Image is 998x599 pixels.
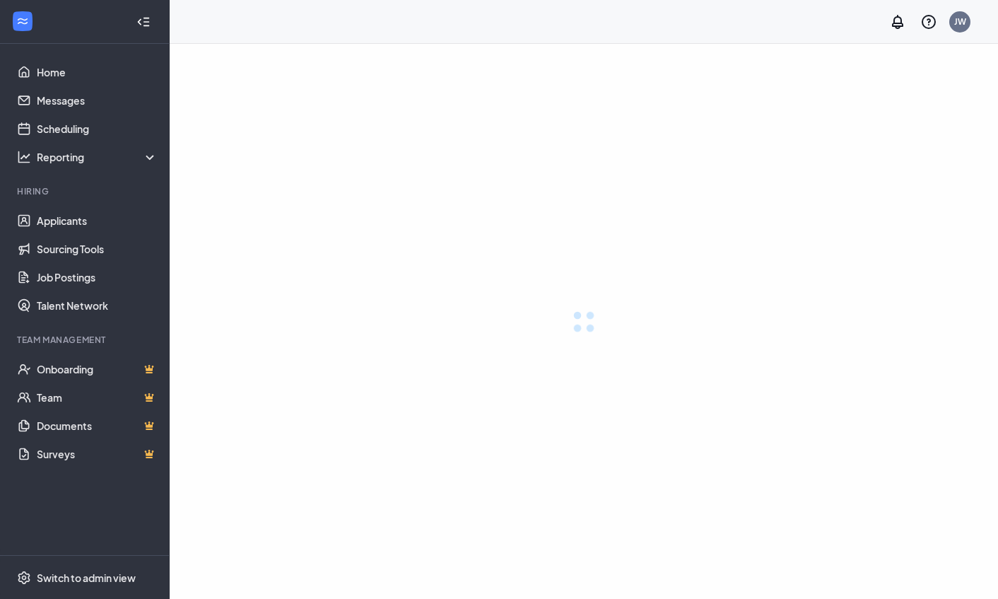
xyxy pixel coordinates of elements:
[37,86,158,115] a: Messages
[17,334,155,346] div: Team Management
[16,14,30,28] svg: WorkstreamLogo
[37,412,158,440] a: DocumentsCrown
[37,291,158,320] a: Talent Network
[37,150,158,164] div: Reporting
[17,185,155,197] div: Hiring
[37,235,158,263] a: Sourcing Tools
[920,13,937,30] svg: QuestionInfo
[37,115,158,143] a: Scheduling
[37,440,158,468] a: SurveysCrown
[37,263,158,291] a: Job Postings
[37,207,158,235] a: Applicants
[889,13,906,30] svg: Notifications
[17,150,31,164] svg: Analysis
[37,571,136,585] div: Switch to admin view
[37,355,158,383] a: OnboardingCrown
[17,571,31,585] svg: Settings
[37,58,158,86] a: Home
[954,16,966,28] div: JW
[136,15,151,29] svg: Collapse
[37,383,158,412] a: TeamCrown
